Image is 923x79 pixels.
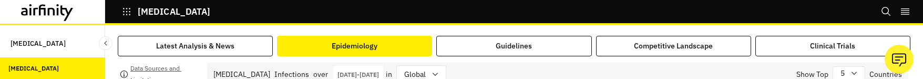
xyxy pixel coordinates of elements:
[332,41,377,52] div: Epidemiology
[138,7,210,16] p: [MEDICAL_DATA]
[156,41,234,52] div: Latest Analysis & News
[634,41,713,52] div: Competitive Landscape
[99,36,112,50] button: Close Sidebar
[840,68,845,79] p: 5
[122,3,210,21] button: [MEDICAL_DATA]
[8,64,59,73] div: [MEDICAL_DATA]
[881,3,891,21] button: Search
[337,71,379,78] p: [DATE] - [DATE]
[11,34,66,49] p: [MEDICAL_DATA]
[496,41,532,52] div: Guidelines
[810,41,855,52] div: Clinical Trials
[885,45,914,74] button: Ask our analysts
